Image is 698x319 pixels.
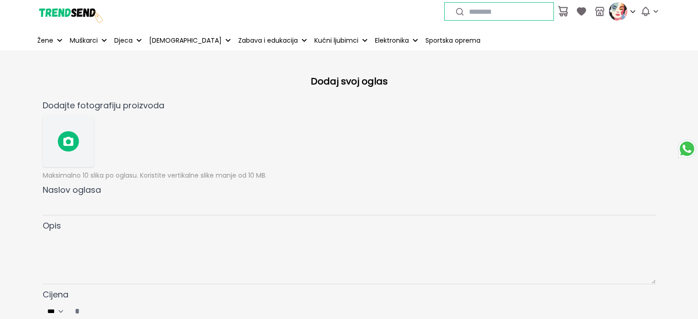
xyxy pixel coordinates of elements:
a: Sportska oprema [424,30,482,50]
select: Cijena [44,305,69,318]
img: profile picture [609,2,627,21]
button: [DEMOGRAPHIC_DATA] [147,30,233,50]
span: Naslov oglasa [43,184,101,196]
span: Opis [43,220,61,231]
button: Elektronika [373,30,420,50]
p: [DEMOGRAPHIC_DATA] [149,36,222,45]
button: Žene [35,30,64,50]
span: Cijena [43,289,68,300]
p: Djeca [114,36,133,45]
input: Naslov oglasa [43,196,656,216]
span: Dodajte fotografiju proizvoda [43,100,164,111]
p: Muškarci [70,36,98,45]
h2: Dodaj svoj oglas [50,74,648,88]
button: Muškarci [68,30,109,50]
p: Kućni ljubimci [314,36,358,45]
p: Žene [37,36,53,45]
button: Kućni ljubimci [313,30,369,50]
p: Elektronika [375,36,409,45]
button: Djeca [112,30,144,50]
p: Maksimalno 10 slika po oglasu. Koristite vertikalne slike manje od 10 MB. [43,171,656,180]
button: Zabava i edukacija [236,30,309,50]
p: Zabava i edukacija [238,36,298,45]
